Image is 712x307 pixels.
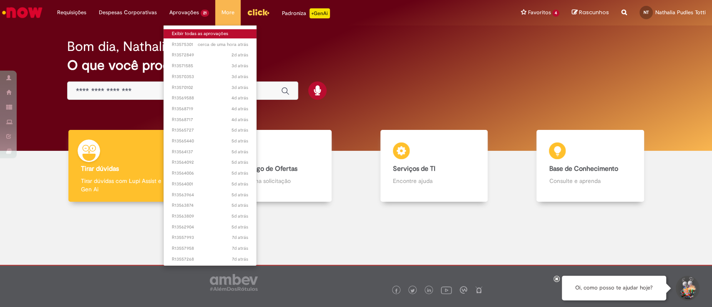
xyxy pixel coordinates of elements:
[67,39,172,54] h2: Bom dia, Nathalia
[231,192,248,198] span: 5d atrás
[172,192,248,198] span: R13563964
[231,181,248,187] time: 24/09/2025 16:23:17
[164,244,257,253] a: Aberto R13557958 :
[44,130,200,202] a: Tirar dúvidas Tirar dúvidas com Lupi Assist e Gen Ai
[201,10,209,17] span: 21
[231,63,248,69] span: 3d atrás
[231,84,248,91] span: 3d atrás
[674,276,699,301] button: Iniciar Conversa de Suporte
[164,212,257,221] a: Aberto R13563809 :
[232,245,248,251] time: 23/09/2025 10:04:43
[231,170,248,176] time: 24/09/2025 16:23:49
[247,6,269,18] img: click_logo_yellow_360x200.png
[164,233,257,242] a: Aberto R13557993 :
[231,95,248,101] time: 26/09/2025 10:05:35
[164,126,257,135] a: Aberto R13565727 :
[164,40,257,49] a: Aberto R13575301 :
[1,4,44,21] img: ServiceNow
[172,74,248,80] span: R13570353
[172,224,248,231] span: R13562904
[172,234,248,241] span: R13557993
[57,8,86,17] span: Requisições
[164,83,257,92] a: Aberto R13570102 :
[172,52,248,58] span: R13572849
[231,224,248,230] span: 5d atrás
[231,74,248,80] span: 3d atrás
[164,169,257,178] a: Aberto R13564006 :
[231,106,248,112] time: 25/09/2025 21:10:17
[231,224,248,230] time: 24/09/2025 12:53:46
[475,286,483,294] img: logo_footer_naosei.png
[231,202,248,208] time: 24/09/2025 16:06:30
[172,106,248,112] span: R13568719
[655,9,706,16] span: Nathalia Pudles Totti
[231,213,248,219] time: 24/09/2025 15:53:54
[562,276,666,300] div: Oi, como posso te ajudar hoje?
[200,130,356,202] a: Catálogo de Ofertas Abra uma solicitação
[572,9,609,17] a: Rascunhos
[237,165,297,173] b: Catálogo de Ofertas
[237,177,319,185] p: Abra uma solicitação
[231,52,248,58] span: 2d atrás
[356,130,512,202] a: Serviços de TI Encontre ajuda
[163,25,257,266] ul: Aprovações
[231,127,248,133] span: 5d atrás
[164,137,257,146] a: Aberto R13565440 :
[512,130,668,202] a: Base de Conhecimento Consulte e aprenda
[172,63,248,69] span: R13571585
[549,165,618,173] b: Base de Conhecimento
[164,29,257,38] a: Exibir todas as aprovações
[231,74,248,80] time: 26/09/2025 12:09:13
[231,202,248,208] span: 5d atrás
[231,117,248,123] time: 25/09/2025 21:07:55
[232,245,248,251] span: 7d atrás
[231,159,248,165] time: 24/09/2025 16:35:03
[172,181,248,188] span: R13564001
[164,180,257,189] a: Aberto R13564001 :
[231,84,248,91] time: 26/09/2025 11:25:51
[410,289,415,293] img: logo_footer_twitter.png
[172,138,248,145] span: R13565440
[172,127,248,134] span: R13565727
[231,138,248,144] span: 5d atrás
[172,170,248,177] span: R13564006
[164,147,257,157] a: Aberto R13564137 :
[552,10,559,17] span: 4
[172,149,248,155] span: R13564137
[172,202,248,209] span: R13563874
[232,234,248,241] time: 23/09/2025 10:10:46
[231,149,248,155] time: 24/09/2025 16:41:48
[81,165,119,173] b: Tirar dúvidas
[231,149,248,155] span: 5d atrás
[231,106,248,112] span: 4d atrás
[164,51,257,60] a: Aberto R13572849 :
[164,94,257,103] a: Aberto R13569588 :
[81,177,163,193] p: Tirar dúvidas com Lupi Assist e Gen Ai
[309,8,330,18] p: +GenAi
[172,84,248,91] span: R13570102
[231,213,248,219] span: 5d atrás
[172,95,248,101] span: R13569588
[231,192,248,198] time: 24/09/2025 16:19:30
[198,41,248,48] span: cerca de uma hora atrás
[172,245,248,252] span: R13557958
[644,10,649,15] span: NT
[231,138,248,144] time: 25/09/2025 09:35:29
[164,115,257,124] a: Aberto R13568717 :
[164,72,257,81] a: Aberto R13570353 :
[393,177,475,185] p: Encontre ajuda
[172,41,248,48] span: R13575301
[231,52,248,58] time: 27/09/2025 10:57:29
[231,181,248,187] span: 5d atrás
[231,95,248,101] span: 4d atrás
[164,61,257,71] a: Aberto R13571585 :
[198,41,248,48] time: 29/09/2025 09:27:32
[427,288,431,293] img: logo_footer_linkedin.png
[164,104,257,114] a: Aberto R13568719 :
[231,127,248,133] time: 25/09/2025 10:24:44
[232,256,248,262] span: 7d atrás
[232,256,248,262] time: 23/09/2025 07:12:26
[67,58,645,73] h2: O que você procura hoje?
[232,234,248,241] span: 7d atrás
[231,63,248,69] time: 26/09/2025 16:25:24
